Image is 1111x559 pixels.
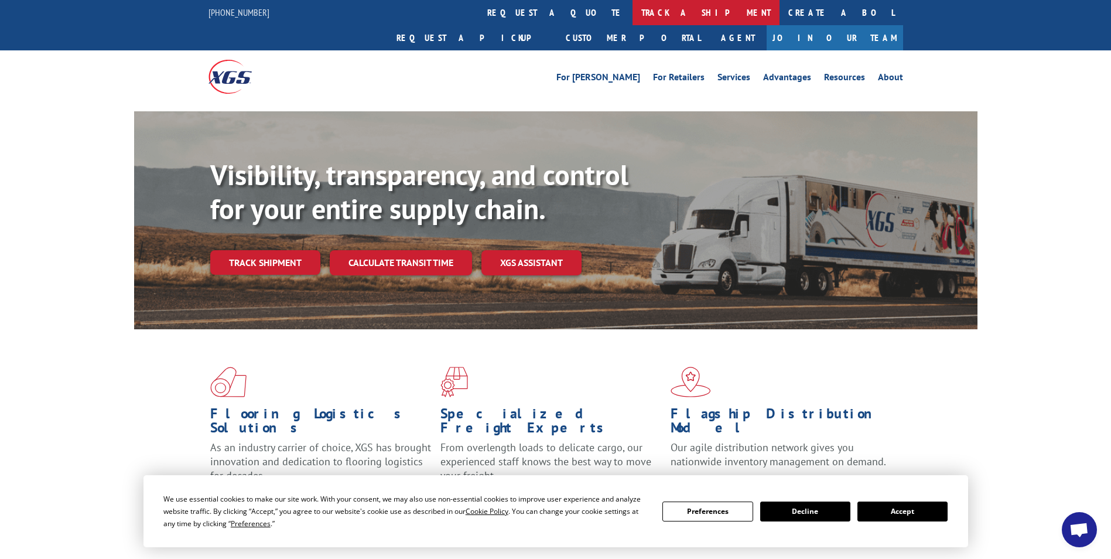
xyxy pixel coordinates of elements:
a: Advantages [763,73,811,86]
a: [PHONE_NUMBER] [208,6,269,18]
span: Preferences [231,519,271,529]
button: Preferences [662,502,753,521]
h1: Flagship Distribution Model [671,407,892,441]
a: Resources [824,73,865,86]
button: Decline [760,502,850,521]
a: Calculate transit time [330,250,472,275]
a: For Retailers [653,73,705,86]
a: Customer Portal [557,25,709,50]
a: Agent [709,25,767,50]
h1: Flooring Logistics Solutions [210,407,432,441]
div: Cookie Consent Prompt [143,475,968,547]
a: For [PERSON_NAME] [556,73,640,86]
span: Our agile distribution network gives you nationwide inventory management on demand. [671,441,886,468]
img: xgs-icon-total-supply-chain-intelligence-red [210,367,247,397]
img: xgs-icon-focused-on-flooring-red [440,367,468,397]
a: Services [717,73,750,86]
h1: Specialized Freight Experts [440,407,662,441]
p: From overlength loads to delicate cargo, our experienced staff knows the best way to move your fr... [440,441,662,493]
button: Accept [857,502,948,521]
a: Request a pickup [388,25,557,50]
div: We use essential cookies to make our site work. With your consent, we may also use non-essential ... [163,493,648,530]
a: XGS ASSISTANT [481,250,582,275]
span: Cookie Policy [466,506,508,516]
a: About [878,73,903,86]
img: xgs-icon-flagship-distribution-model-red [671,367,711,397]
a: Join Our Team [767,25,903,50]
b: Visibility, transparency, and control for your entire supply chain. [210,156,628,227]
span: As an industry carrier of choice, XGS has brought innovation and dedication to flooring logistics... [210,441,431,482]
div: Open chat [1062,512,1097,547]
a: Track shipment [210,250,320,275]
